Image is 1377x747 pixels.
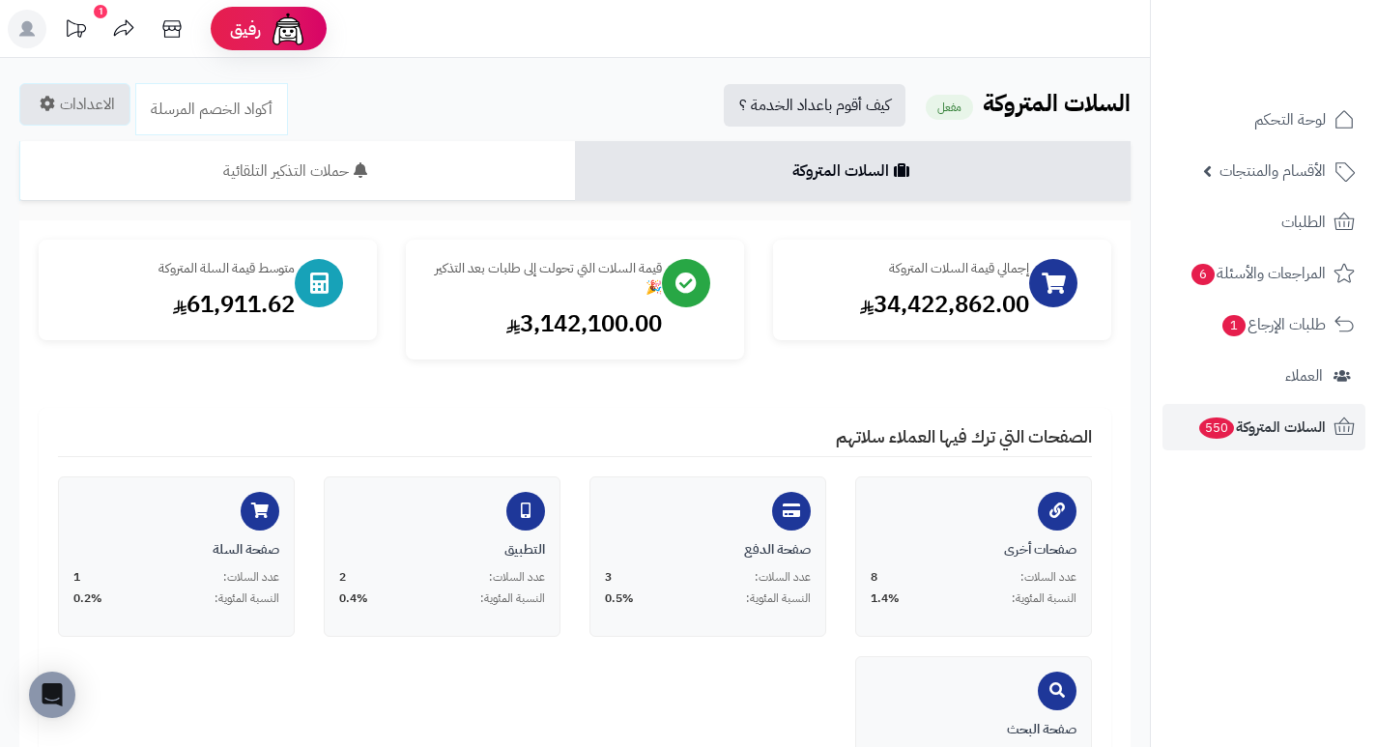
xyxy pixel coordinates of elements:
a: حملات التذكير التلقائية [19,141,575,201]
span: 1 [73,569,80,586]
div: إجمالي قيمة السلات المتروكة [792,259,1029,278]
span: عدد السلات: [755,569,811,586]
div: 34,422,862.00 [792,288,1029,321]
span: الطلبات [1281,209,1326,236]
span: لوحة التحكم [1254,106,1326,133]
span: 550 [1199,417,1235,439]
span: العملاء [1285,362,1323,389]
b: السلات المتروكة [983,86,1131,121]
div: صفحة السلة [73,540,279,560]
img: logo-2.png [1246,47,1359,88]
small: مفعل [926,95,973,120]
div: متوسط قيمة السلة المتروكة [58,259,295,278]
a: السلات المتروكة550 [1162,404,1365,450]
div: صفحات أخرى [871,540,1076,560]
span: 8 [871,569,877,586]
span: 1 [1222,315,1246,336]
a: السلات المتروكة [575,141,1131,201]
span: طلبات الإرجاع [1220,311,1326,338]
span: 0.4% [339,590,368,607]
div: 3,142,100.00 [425,307,662,340]
span: 0.5% [605,590,634,607]
span: 2 [339,569,346,586]
div: قيمة السلات التي تحولت إلى طلبات بعد التذكير 🎉 [425,259,662,298]
a: الطلبات [1162,199,1365,245]
a: تحديثات المنصة [51,10,100,53]
div: صفحة الدفع [605,540,811,560]
span: النسبة المئوية: [215,590,279,607]
span: 6 [1191,264,1215,285]
span: 1.4% [871,590,900,607]
span: 0.2% [73,590,102,607]
span: النسبة المئوية: [1012,590,1076,607]
a: العملاء [1162,353,1365,399]
span: عدد السلات: [223,569,279,586]
a: لوحة التحكم [1162,97,1365,143]
h4: الصفحات التي ترك فيها العملاء سلاتهم [58,427,1092,457]
span: النسبة المئوية: [480,590,545,607]
span: النسبة المئوية: [746,590,811,607]
a: كيف أقوم باعداد الخدمة ؟ [724,84,905,127]
span: 3 [605,569,612,586]
a: الاعدادات [19,83,130,126]
div: 61,911.62 [58,288,295,321]
span: عدد السلات: [489,569,545,586]
div: 1 [94,5,107,18]
a: المراجعات والأسئلة6 [1162,250,1365,297]
span: المراجعات والأسئلة [1190,260,1326,287]
span: رفيق [230,17,261,41]
img: ai-face.png [269,10,307,48]
span: الأقسام والمنتجات [1219,158,1326,185]
div: Open Intercom Messenger [29,672,75,718]
a: طلبات الإرجاع1 [1162,302,1365,348]
a: أكواد الخصم المرسلة [135,83,288,135]
span: السلات المتروكة [1197,414,1326,441]
div: صفحة البحث [871,720,1076,739]
span: عدد السلات: [1020,569,1076,586]
div: التطبيق [339,540,545,560]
